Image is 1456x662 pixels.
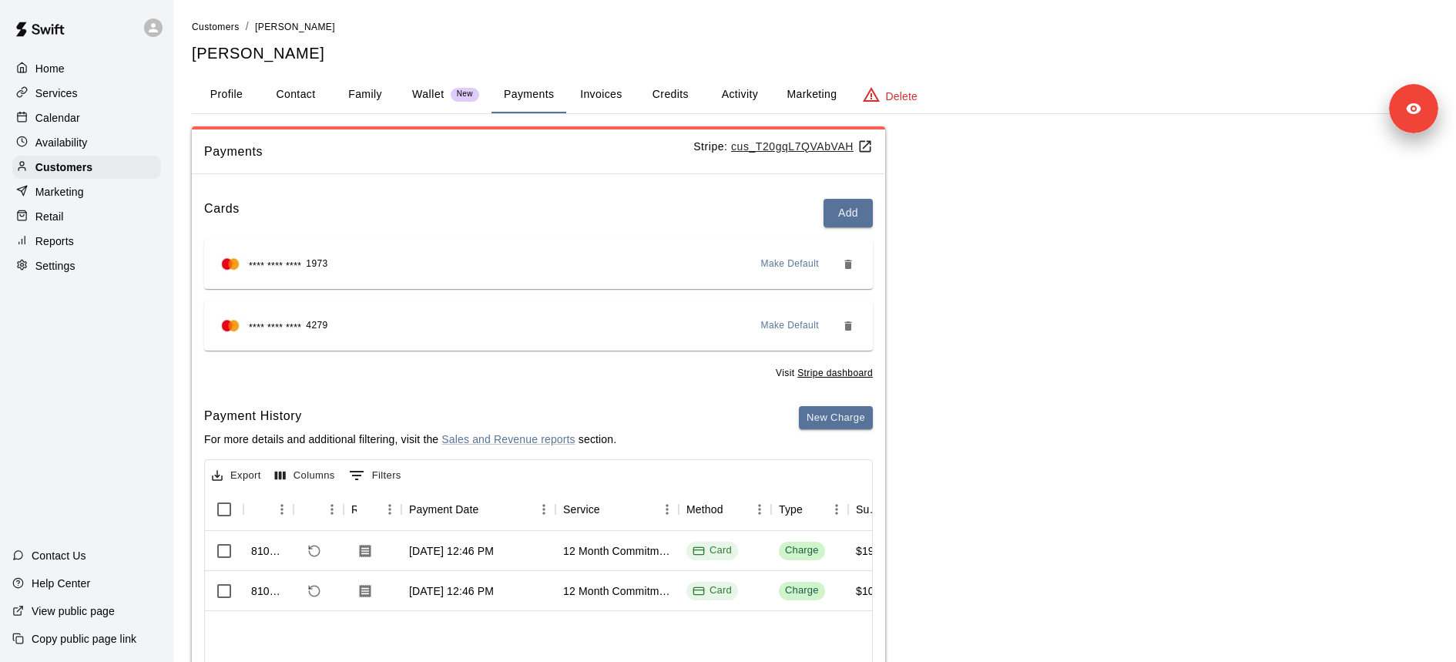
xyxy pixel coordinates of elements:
a: Services [12,82,161,105]
button: Sort [479,499,501,520]
div: basic tabs example [192,76,1438,113]
span: 4279 [306,318,327,334]
p: Contact Us [32,548,86,563]
button: Menu [532,498,555,521]
button: Sort [357,499,378,520]
span: Visit [776,366,873,381]
p: Wallet [412,86,445,102]
button: Credits [636,76,705,113]
nav: breadcrumb [192,18,1438,35]
a: cus_T20gqL7QVAbVAH [731,140,873,153]
li: / [246,18,249,35]
div: 12 Month Commitment Ages 13U (Paid in Full - $1980) Special for First 7 Athletes!!! [563,543,671,559]
p: Availability [35,135,88,150]
span: New [451,89,479,99]
button: Menu [656,498,679,521]
button: Download Receipt [351,577,379,605]
span: Customers [192,22,240,32]
div: Receipt [344,488,401,531]
div: Refund [294,488,344,531]
p: View public page [32,603,115,619]
p: Stripe: [693,139,873,155]
div: 810625 [251,583,286,599]
span: Refund payment [301,578,327,604]
button: Make Default [755,252,826,277]
a: Stripe dashboard [797,368,873,378]
span: Make Default [761,318,820,334]
button: Payments [491,76,566,113]
a: Availability [12,131,161,154]
div: Service [563,488,600,531]
button: Make Default [755,314,826,338]
button: Sort [803,499,824,520]
span: Make Default [761,257,820,272]
div: Subtotal [856,488,881,531]
div: Sep 11, 2025, 12:46 PM [409,583,494,599]
div: Payment Date [409,488,479,531]
div: Payment Date [401,488,555,531]
button: Sort [723,499,745,520]
button: Family [330,76,400,113]
h6: Cards [204,199,240,227]
div: Method [679,488,771,531]
span: [PERSON_NAME] [255,22,335,32]
a: Marketing [12,180,161,203]
p: Help Center [32,576,90,591]
img: Credit card brand logo [216,318,244,334]
p: Settings [35,258,75,274]
p: Delete [886,89,918,104]
button: Sort [301,499,323,520]
div: Service [555,488,679,531]
button: Menu [825,498,848,521]
p: Services [35,86,78,101]
div: Charge [785,543,819,558]
button: Menu [270,498,294,521]
span: Refund payment [301,538,327,564]
button: Menu [320,498,344,521]
a: Sales and Revenue reports [441,433,575,445]
div: Card [693,543,732,558]
a: Reports [12,230,161,253]
p: Marketing [35,184,84,200]
button: Add [824,199,873,227]
div: $100.00 [856,583,896,599]
button: Menu [378,498,401,521]
button: Activity [705,76,774,113]
span: Payments [204,142,693,162]
button: Select columns [271,464,339,488]
button: Sort [251,499,273,520]
a: Customers [192,20,240,32]
div: Type [771,488,848,531]
div: 12 Month Commitment Ages 13U (Paid in Full - $1980) Special for First 7 Athletes!!! [563,583,671,599]
button: Contact [261,76,330,113]
a: Calendar [12,106,161,129]
div: $1980.00 [856,543,902,559]
div: 810626 [251,543,286,559]
div: Receipt [351,488,357,531]
p: Copy public page link [32,631,136,647]
a: Customers [12,156,161,179]
div: Type [779,488,803,531]
button: Show filters [345,463,405,488]
div: Method [686,488,723,531]
p: Home [35,61,65,76]
p: For more details and additional filtering, visit the section. [204,432,616,447]
button: Menu [748,498,771,521]
a: Home [12,57,161,80]
button: Profile [192,76,261,113]
div: Card [693,583,732,598]
a: Settings [12,254,161,277]
a: Retail [12,205,161,228]
button: Sort [600,499,622,520]
p: Reports [35,234,74,249]
span: 1973 [306,257,327,272]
